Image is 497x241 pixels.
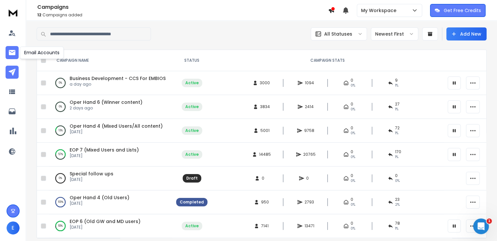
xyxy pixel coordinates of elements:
span: 2414 [305,104,314,109]
p: My Workspace [361,7,399,14]
p: [DATE] [70,177,113,182]
span: 72 [395,125,400,131]
span: 0 [351,173,353,178]
img: logo [7,7,20,19]
p: 13 % [58,127,63,134]
span: 1 % [395,83,398,88]
span: 13471 [305,223,314,229]
span: 0 [351,221,353,226]
p: [DATE] [70,201,129,206]
button: Get Free Credits [430,4,486,17]
span: 950 [261,200,269,205]
button: Newest First [371,27,418,40]
div: Completed [180,200,204,205]
th: STATUS [172,50,211,71]
td: 0%Special follow ups[DATE] [49,167,172,190]
p: 2 days ago [70,105,142,111]
p: [DATE] [70,129,163,135]
div: Email Accounts [20,46,64,59]
p: 100 % [58,199,63,205]
span: 0% [351,107,355,112]
th: CAMPAIGN STATS [211,50,444,71]
span: 3000 [260,80,270,86]
span: 5001 [260,128,270,133]
p: 93 % [58,223,63,229]
a: EOP 7 (Mixed Users and Lists) [70,147,139,153]
td: 93%EOP 6 (Old GW and MD users)[DATE] [49,214,172,238]
span: 0 [351,149,353,154]
div: Active [185,223,199,229]
span: 0% [395,178,400,184]
td: 100%Oper Hand 4 (Old Users)[DATE] [49,190,172,214]
button: E [7,221,20,234]
span: 0% [351,131,355,136]
span: 0% [351,202,355,207]
span: 14485 [259,152,271,157]
span: 0% [351,226,355,231]
p: 0 % [59,175,62,182]
span: 12 [37,12,41,18]
div: Draft [186,176,198,181]
p: [DATE] [70,153,139,158]
span: 1 % [395,131,398,136]
p: Campaigns added [37,12,328,18]
span: 1 % [395,226,398,231]
p: 0 % [59,80,62,86]
span: 0 [351,78,353,83]
a: Special follow ups [70,170,113,177]
span: 1 % [395,154,398,160]
p: Get Free Credits [444,7,481,14]
td: 13%Oper Hand 4 (Mixed Users/All content)[DATE] [49,119,172,143]
span: 0 [351,125,353,131]
p: All Statuses [324,31,352,37]
span: 3834 [260,104,270,109]
button: Add New [446,27,487,40]
h1: Campaigns [37,3,328,11]
span: 9758 [304,128,314,133]
span: 0 [262,176,268,181]
div: Active [185,128,199,133]
span: 2 % [395,202,400,207]
div: Active [185,152,199,157]
p: [DATE] [70,225,141,230]
span: 0 [351,197,353,202]
span: 0 [351,102,353,107]
a: EOP 6 (Old GW and MD users) [70,218,141,225]
div: Active [185,104,199,109]
span: 0% [351,83,355,88]
th: CAMPAIGN NAME [49,50,172,71]
td: 0%Business Development - CCS For EMBIOSa day ago [49,71,172,95]
span: 170 [395,149,401,154]
span: 7141 [261,223,269,229]
iframe: Intercom live chat [473,218,489,234]
a: Oper Hand 4 (Mixed Users/All content) [70,123,163,129]
td: 0%Oper Hand 6 (Winner content)2 days ago [49,95,172,119]
a: Oper Hand 4 (Old Users) [70,194,129,201]
span: 1 [487,218,492,224]
span: 0 [306,176,313,181]
p: 0 % [59,104,62,110]
span: 27 [395,102,400,107]
span: 2793 [305,200,314,205]
span: 1094 [305,80,314,86]
span: 0 [395,173,398,178]
p: a day ago [70,82,166,87]
a: Business Development - CCS For EMBIOS [70,75,166,82]
div: Active [185,80,199,86]
span: 20765 [303,152,316,157]
span: 78 [395,221,400,226]
span: 23 [395,197,400,202]
span: 1 % [395,107,398,112]
span: 9 [395,78,398,83]
td: 57%EOP 7 (Mixed Users and Lists)[DATE] [49,143,172,167]
span: 0% [351,178,355,184]
p: 57 % [58,151,63,158]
